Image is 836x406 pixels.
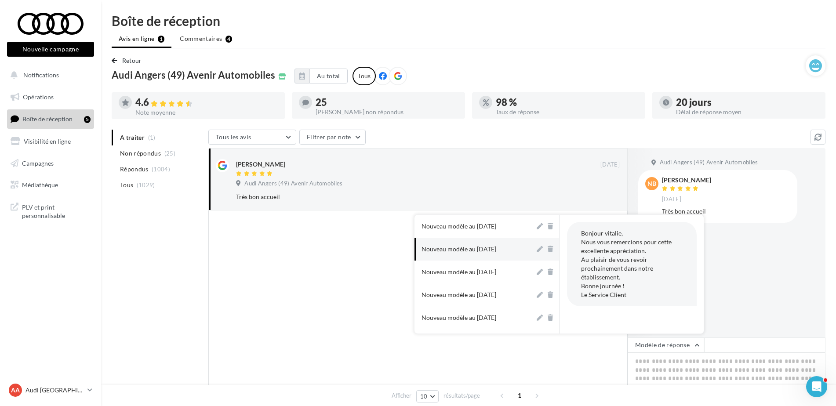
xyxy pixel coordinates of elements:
div: Très bon accueil [662,207,790,216]
span: résultats/page [443,391,480,400]
iframe: Intercom live chat [806,376,827,397]
div: Nouveau modèle au [DATE] [422,245,496,254]
span: Retour [122,57,142,64]
button: Au total [294,69,348,83]
div: Nouveau modèle au [DATE] [422,290,496,299]
div: Délai de réponse moyen [676,109,818,115]
span: PLV et print personnalisable [22,201,91,220]
button: Modèle de réponse [628,337,704,352]
span: Tous les avis [216,133,251,141]
span: (1029) [137,181,155,188]
button: Filtrer par note [299,130,366,145]
span: (1004) [152,166,170,173]
div: [PERSON_NAME] non répondus [316,109,458,115]
div: Taux de réponse [496,109,638,115]
div: [PERSON_NAME] [662,177,711,183]
button: Nouveau modèle au [DATE] [414,283,535,306]
a: Médiathèque [5,176,96,194]
a: Campagnes [5,154,96,173]
button: Au total [309,69,348,83]
p: Audi [GEOGRAPHIC_DATA] [25,386,84,395]
span: Tous [120,181,133,189]
a: PLV et print personnalisable [5,198,96,224]
div: Boîte de réception [112,14,825,27]
button: Nouveau modèle au [DATE] [414,238,535,261]
span: Audi Angers (49) Avenir Automobiles [112,70,275,80]
div: 20 jours [676,98,818,107]
span: Visibilité en ligne [24,138,71,145]
span: Bonjour vitalie, Nous vous remercions pour cette excellente appréciation. Au plaisir de vous revo... [581,229,672,298]
span: [DATE] [662,196,681,203]
button: Nouvelle campagne [7,42,94,57]
span: Audi Angers (49) Avenir Automobiles [660,159,758,167]
span: Médiathèque [22,181,58,188]
span: 1 [513,388,527,402]
div: 5 [84,116,91,123]
span: 10 [420,393,428,400]
span: Non répondus [120,149,161,158]
button: Tous les avis [208,130,296,145]
a: Visibilité en ligne [5,132,96,151]
span: Afficher [392,391,411,400]
span: (25) [164,150,175,157]
button: Nouveau modèle au [DATE] [414,215,535,238]
span: Répondus [120,165,149,174]
div: Nouveau modèle au [DATE] [422,222,496,231]
a: AA Audi [GEOGRAPHIC_DATA] [7,382,94,399]
div: Très bon accueil [236,192,563,201]
span: Audi Angers (49) Avenir Automobiles [244,180,342,188]
button: Nouveau modèle au [DATE] [414,306,535,329]
span: NB [647,179,656,188]
span: Campagnes [22,159,54,167]
div: 98 % [496,98,638,107]
div: Nouveau modèle au [DATE] [422,313,496,322]
div: Nouveau modèle au [DATE] [422,268,496,276]
button: Retour [112,55,145,66]
a: Boîte de réception5 [5,109,96,128]
div: Note moyenne [135,109,278,116]
div: 4.6 [135,98,278,108]
div: 4 [225,36,232,43]
div: Tous [353,67,376,85]
span: Notifications [23,71,59,79]
span: Commentaires [180,34,222,43]
button: 10 [416,390,439,402]
span: Boîte de réception [22,115,73,123]
a: Opérations [5,88,96,106]
div: [PERSON_NAME] [236,160,285,169]
button: Notifications [5,66,92,84]
span: Opérations [23,93,54,101]
span: [DATE] [600,161,620,169]
button: Nouveau modèle au [DATE] [414,261,535,283]
div: 25 [316,98,458,107]
span: AA [11,386,20,395]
